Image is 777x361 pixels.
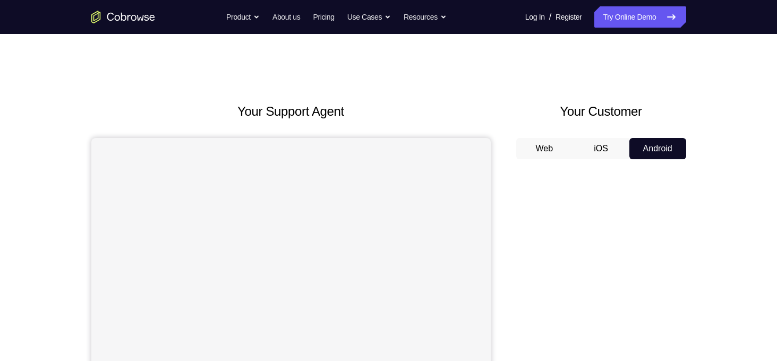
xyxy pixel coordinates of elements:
[226,6,260,28] button: Product
[91,11,155,23] a: Go to the home page
[404,6,447,28] button: Resources
[525,6,545,28] a: Log In
[573,138,629,159] button: iOS
[629,138,686,159] button: Android
[516,138,573,159] button: Web
[516,102,686,121] h2: Your Customer
[91,102,491,121] h2: Your Support Agent
[549,11,551,23] span: /
[556,6,582,28] a: Register
[272,6,300,28] a: About us
[347,6,391,28] button: Use Cases
[594,6,686,28] a: Try Online Demo
[313,6,334,28] a: Pricing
